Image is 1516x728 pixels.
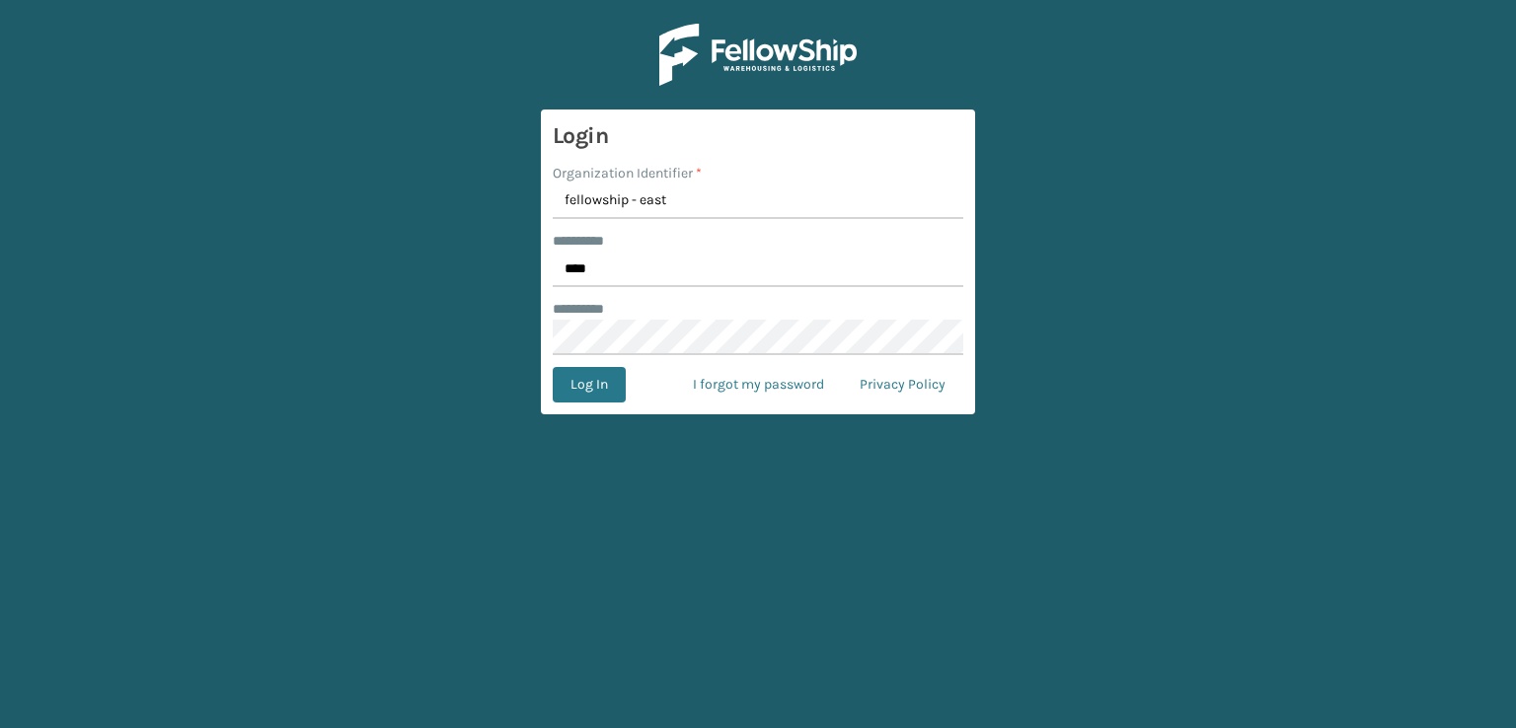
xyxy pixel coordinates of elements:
[553,163,702,183] label: Organization Identifier
[842,367,963,402] a: Privacy Policy
[553,367,626,402] button: Log In
[675,367,842,402] a: I forgot my password
[553,121,963,151] h3: Login
[659,24,857,86] img: Logo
